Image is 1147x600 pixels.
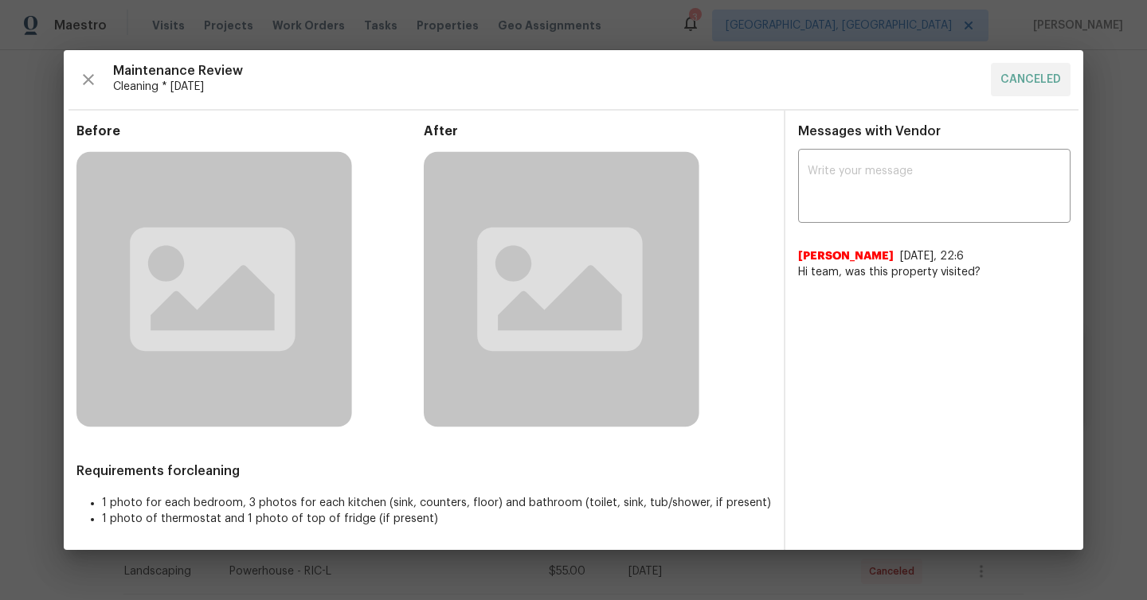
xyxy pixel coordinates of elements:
[102,495,771,511] li: 1 photo for each bedroom, 3 photos for each kitchen (sink, counters, floor) and bathroom (toilet,...
[798,264,1071,280] span: Hi team, was this property visited?
[113,63,978,79] span: Maintenance Review
[798,248,894,264] span: [PERSON_NAME]
[76,123,424,139] span: Before
[76,463,771,479] span: Requirements for cleaning
[900,251,964,262] span: [DATE], 22:6
[424,123,771,139] span: After
[113,79,978,95] span: Cleaning * [DATE]
[102,511,771,527] li: 1 photo of thermostat and 1 photo of top of fridge (if present)
[798,125,941,138] span: Messages with Vendor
